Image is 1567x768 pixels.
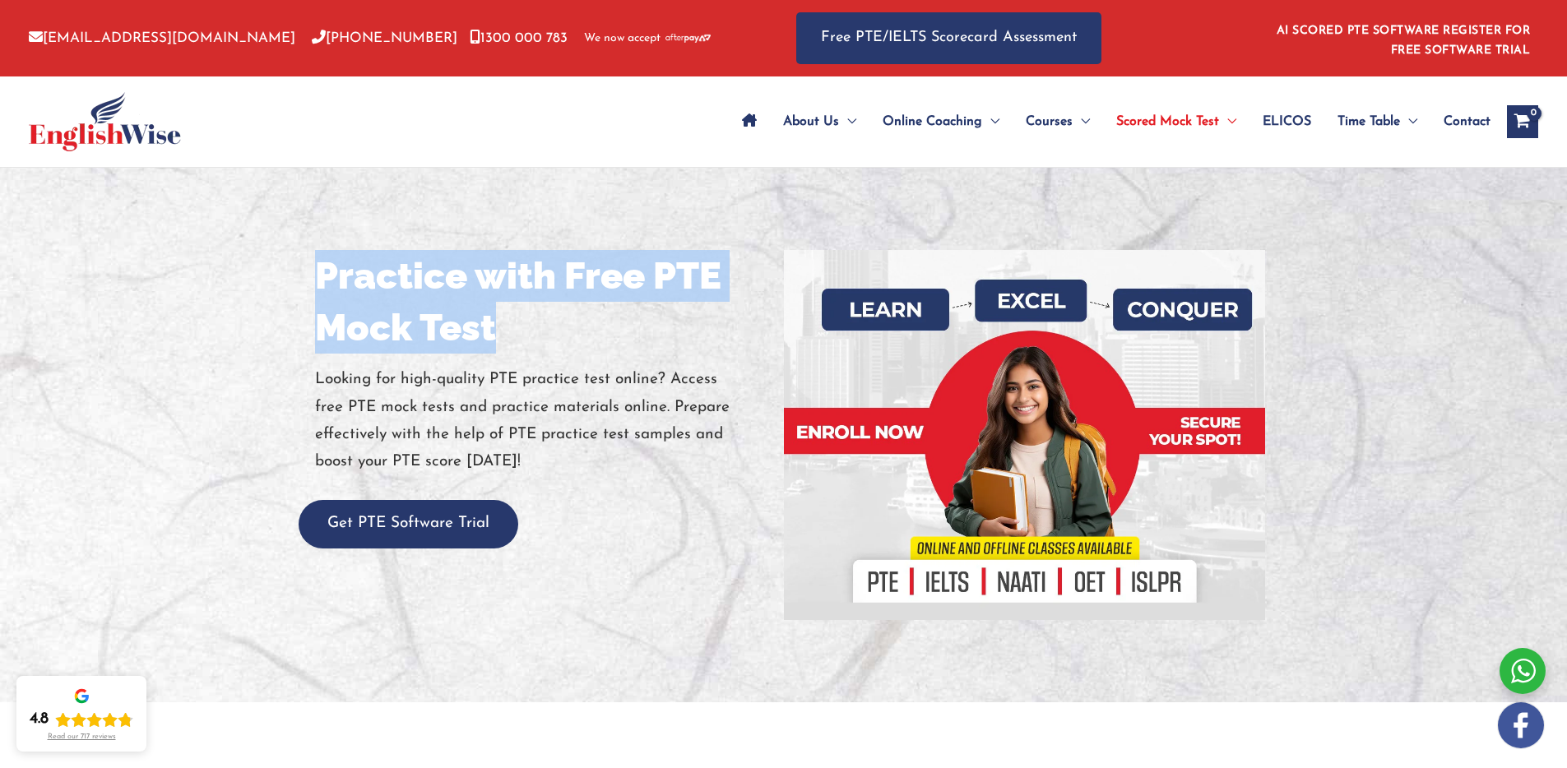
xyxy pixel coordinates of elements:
[29,31,295,45] a: [EMAIL_ADDRESS][DOMAIN_NAME]
[1400,93,1417,150] span: Menu Toggle
[770,93,869,150] a: About UsMenu Toggle
[315,366,772,475] p: Looking for high-quality PTE practice test online? Access free PTE mock tests and practice materi...
[839,93,856,150] span: Menu Toggle
[883,93,982,150] span: Online Coaching
[1103,93,1249,150] a: Scored Mock TestMenu Toggle
[1444,93,1491,150] span: Contact
[1324,93,1430,150] a: Time TableMenu Toggle
[29,92,181,151] img: cropped-ew-logo
[584,30,661,47] span: We now accept
[783,93,839,150] span: About Us
[1263,93,1311,150] span: ELICOS
[796,12,1101,64] a: Free PTE/IELTS Scorecard Assessment
[48,733,116,742] div: Read our 717 reviews
[1430,93,1491,150] a: Contact
[30,710,133,729] div: Rating: 4.8 out of 5
[470,31,568,45] a: 1300 000 783
[1026,93,1073,150] span: Courses
[1277,25,1531,57] a: AI SCORED PTE SOFTWARE REGISTER FOR FREE SOFTWARE TRIAL
[299,500,518,548] button: Get PTE Software Trial
[312,31,457,45] a: [PHONE_NUMBER]
[1338,93,1400,150] span: Time Table
[869,93,1013,150] a: Online CoachingMenu Toggle
[982,93,999,150] span: Menu Toggle
[1219,93,1236,150] span: Menu Toggle
[1267,12,1538,65] aside: Header Widget 1
[1507,105,1538,138] a: View Shopping Cart, empty
[729,93,1491,150] nav: Site Navigation: Main Menu
[1498,702,1544,748] img: white-facebook.png
[1013,93,1103,150] a: CoursesMenu Toggle
[299,516,518,531] a: Get PTE Software Trial
[1249,93,1324,150] a: ELICOS
[1116,93,1219,150] span: Scored Mock Test
[665,34,711,43] img: Afterpay-Logo
[315,250,772,354] h1: Practice with Free PTE Mock Test
[1073,93,1090,150] span: Menu Toggle
[30,710,49,729] div: 4.8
